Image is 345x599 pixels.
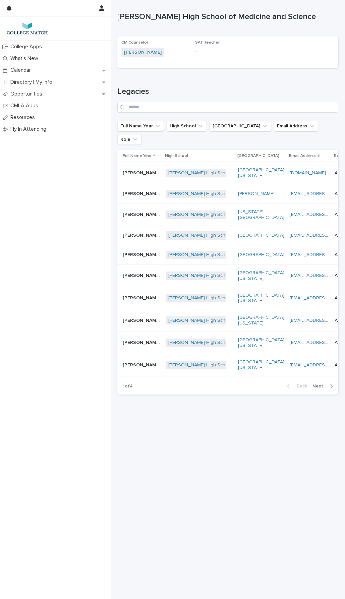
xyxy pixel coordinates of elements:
[238,293,284,304] a: [GEOGRAPHIC_DATA][US_STATE]
[124,49,162,56] a: [PERSON_NAME]
[5,22,49,35] img: 7lzNxMuQ9KqU1pwTAr0j
[237,152,279,160] p: [GEOGRAPHIC_DATA]
[238,191,275,197] a: [PERSON_NAME]
[117,12,336,22] p: [PERSON_NAME] High School of Medicine and Science
[238,209,284,221] a: [US_STATE][GEOGRAPHIC_DATA]
[117,121,164,131] button: Full Name Year
[168,191,287,197] a: [PERSON_NAME] High School of Medicine and Science
[8,44,47,50] p: College Apps
[117,378,138,395] p: 1 of 4
[168,233,287,238] a: [PERSON_NAME] High School of Medicine and Science
[210,121,271,131] button: Undergrad College
[293,384,307,388] span: Back
[117,134,141,145] button: Role
[195,41,220,45] span: SAT Teacher
[238,359,284,371] a: [GEOGRAPHIC_DATA][US_STATE]
[123,190,162,197] p: Brian Mora-Solis '18
[310,383,338,389] button: Next
[8,91,48,97] p: Opportunities
[8,103,44,109] p: CMLA Apps
[238,270,284,282] a: [GEOGRAPHIC_DATA][US_STATE]
[334,152,343,160] p: Role
[168,318,287,323] a: [PERSON_NAME] High School of Medicine and Science
[123,339,162,346] p: Di Mond Williams '17
[168,362,287,368] a: [PERSON_NAME] High School of Medicine and Science
[289,152,316,160] p: Email Address
[123,361,162,368] p: Dickson Obinna Aka '21
[121,41,148,45] span: CM Counselor
[238,337,284,349] a: [GEOGRAPHIC_DATA][US_STATE]
[238,167,284,179] a: [GEOGRAPHIC_DATA][US_STATE]
[238,315,284,326] a: [GEOGRAPHIC_DATA][US_STATE]
[168,170,287,176] a: [PERSON_NAME] High School of Medicine and Science
[312,384,327,388] span: Next
[123,294,162,301] p: David Aka '18
[123,169,162,176] p: Ana Leon '18
[168,273,287,279] a: [PERSON_NAME] High School of Medicine and Science
[238,252,284,258] a: [GEOGRAPHIC_DATA]
[168,252,287,258] a: [PERSON_NAME] High School of Medicine and Science
[195,48,261,55] p: -
[8,126,52,132] p: Fly In Attending
[8,55,44,62] p: What's New
[117,102,338,113] input: Search
[123,316,162,323] p: Deja Armstrong '16
[123,152,152,160] p: Full Name Year
[123,211,162,218] p: Brianna Black '17
[238,233,284,238] a: [GEOGRAPHIC_DATA]
[117,87,338,97] h1: Legacies
[168,212,287,218] a: [PERSON_NAME] High School of Medicine and Science
[165,152,188,160] p: High School
[123,231,162,238] p: Brittney Gutierrez '17
[168,340,287,346] a: [PERSON_NAME] High School of Medicine and Science
[168,295,287,301] a: [PERSON_NAME] High School of Medicine and Science
[8,79,58,85] p: Directory | My Info
[282,383,310,389] button: Back
[8,67,36,73] p: Calendar
[123,272,162,279] p: Daniel Aka '18
[8,114,40,121] p: Resources
[123,251,162,258] p: Camila Argueta '18
[274,121,318,131] button: Email Address
[167,121,207,131] button: High School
